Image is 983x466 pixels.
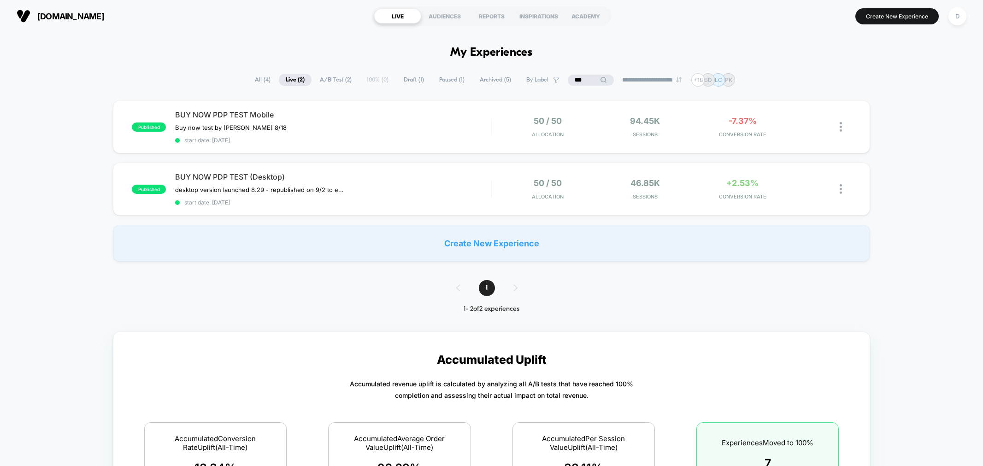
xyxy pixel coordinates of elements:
span: start date: [DATE] [175,199,491,206]
div: + 18 [691,73,705,87]
span: Paused ( 1 ) [432,74,471,86]
span: Live ( 2 ) [279,74,312,86]
span: Experiences Moved to 100% [722,438,813,447]
div: AUDIENCES [421,9,468,23]
p: PK [725,76,732,83]
button: D [946,7,969,26]
span: Accumulated Average Order Value Uplift (All-Time) [340,434,459,452]
button: Create New Experience [855,8,939,24]
span: BUY NOW PDP TEST (Desktop) [175,172,491,181]
p: Accumulated revenue uplift is calculated by analyzing all A/B tests that have reached 100% comple... [350,378,633,401]
span: Sessions [599,131,692,138]
span: desktop version launched 8.29﻿ - republished on 9/2 to ensure OOS products dont show the buy now ... [175,186,346,193]
img: close [840,184,842,194]
span: CONVERSION RATE [696,131,789,138]
h1: My Experiences [450,46,533,59]
span: Allocation [532,131,564,138]
img: Visually logo [17,9,30,23]
span: Archived ( 5 ) [473,74,518,86]
div: Create New Experience [113,225,870,262]
span: 50 / 50 [534,116,562,126]
span: CONVERSION RATE [696,193,789,200]
span: +2.53% [726,178,759,188]
span: -7.37% [729,116,757,126]
div: LIVE [374,9,421,23]
span: 94.45k [630,116,660,126]
span: Sessions [599,193,692,200]
span: 50 / 50 [534,178,562,188]
p: Accumulated Uplift [437,353,547,367]
p: BD [704,76,712,83]
div: D [948,7,966,25]
span: A/B Test ( 2 ) [313,74,359,86]
div: REPORTS [468,9,515,23]
div: ACADEMY [562,9,609,23]
div: INSPIRATIONS [515,9,562,23]
span: Accumulated Conversion Rate Uplift (All-Time) [156,434,275,452]
span: 1 [479,280,495,296]
img: close [840,122,842,132]
div: 1 - 2 of 2 experiences [447,305,536,313]
span: Accumulated Per Session Value Uplift (All-Time) [524,434,643,452]
span: All ( 4 ) [248,74,277,86]
img: end [676,77,682,82]
p: LC [715,76,722,83]
span: published [132,122,166,132]
span: BUY NOW PDP TEST Mobile [175,110,491,119]
span: Draft ( 1 ) [397,74,431,86]
button: [DOMAIN_NAME] [14,9,107,23]
span: By Label [526,76,548,83]
span: start date: [DATE] [175,137,491,144]
span: [DOMAIN_NAME] [37,12,104,21]
span: Buy now test by [PERSON_NAME] 8/18 [175,124,287,131]
span: 46.85k [630,178,660,188]
span: Allocation [532,193,564,200]
span: published [132,185,166,194]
